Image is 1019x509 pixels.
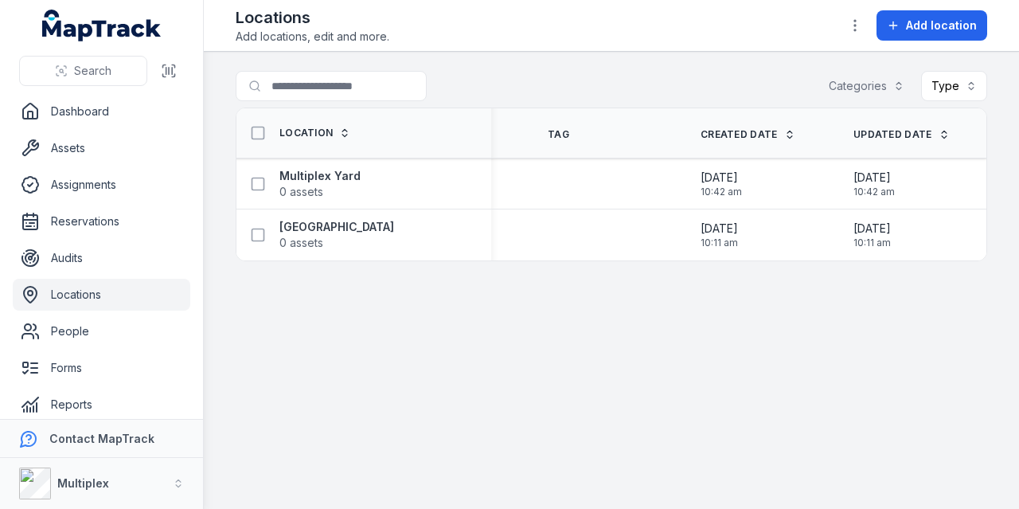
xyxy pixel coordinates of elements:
[853,170,895,198] time: 8/5/2025, 10:42:10 AM
[853,221,891,237] span: [DATE]
[279,219,394,235] strong: [GEOGRAPHIC_DATA]
[853,170,895,186] span: [DATE]
[701,128,795,141] a: Created Date
[13,96,190,127] a: Dashboard
[853,186,895,198] span: 10:42 am
[853,128,950,141] a: Updated Date
[13,242,190,274] a: Audits
[701,170,742,186] span: [DATE]
[13,279,190,311] a: Locations
[853,221,891,249] time: 8/1/2025, 10:11:51 AM
[279,219,394,251] a: [GEOGRAPHIC_DATA]0 assets
[57,476,109,490] strong: Multiplex
[279,168,361,200] a: Multiplex Yard0 assets
[701,221,738,249] time: 8/1/2025, 10:11:51 AM
[74,63,111,79] span: Search
[701,170,742,198] time: 8/5/2025, 10:42:10 AM
[701,221,738,237] span: [DATE]
[906,18,977,33] span: Add location
[701,186,742,198] span: 10:42 am
[13,315,190,347] a: People
[13,206,190,237] a: Reservations
[13,132,190,164] a: Assets
[701,237,738,249] span: 10:11 am
[279,168,361,184] strong: Multiplex Yard
[236,6,389,29] h2: Locations
[13,352,190,384] a: Forms
[853,237,891,249] span: 10:11 am
[853,128,932,141] span: Updated Date
[236,29,389,45] span: Add locations, edit and more.
[279,127,350,139] a: Location
[279,184,323,200] span: 0 assets
[13,389,190,421] a: Reports
[19,56,147,86] button: Search
[921,71,987,101] button: Type
[876,10,987,41] button: Add location
[49,432,154,445] strong: Contact MapTrack
[279,127,333,139] span: Location
[548,128,569,141] span: Tag
[42,10,162,41] a: MapTrack
[13,169,190,201] a: Assignments
[279,235,323,251] span: 0 assets
[818,71,915,101] button: Categories
[701,128,778,141] span: Created Date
